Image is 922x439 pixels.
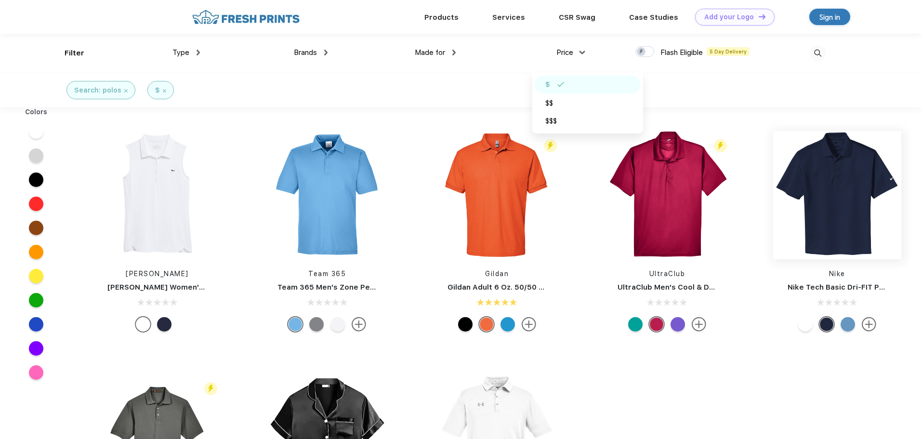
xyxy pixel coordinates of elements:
[330,317,345,332] div: White
[798,317,813,332] div: White
[157,317,171,332] div: Deep Bay
[841,317,855,332] div: University Blue
[424,13,459,22] a: Products
[18,107,55,117] div: Colors
[277,283,428,292] a: Team 365 Men's Zone Performance Polo
[485,270,509,278] a: Gildan
[197,50,200,55] img: dropdown.png
[557,82,565,87] img: filter_selected.svg
[603,131,731,259] img: func=resize&h=266
[263,131,391,259] img: func=resize&h=266
[155,85,160,95] div: $
[501,317,515,332] div: Sapphire
[458,317,473,332] div: Black
[522,317,536,332] img: more.svg
[136,317,150,332] div: White Cap
[556,48,573,57] span: Price
[452,50,456,55] img: dropdown.png
[809,9,850,25] a: Sign in
[172,48,189,57] span: Type
[671,317,685,332] div: Purple
[126,270,189,278] a: [PERSON_NAME]
[545,116,557,126] div: $$$
[544,139,557,152] img: flash_active_toggle.svg
[288,317,303,332] div: Sport Light Blue
[65,48,84,59] div: Filter
[819,317,834,332] div: Midnight Navy
[107,283,317,292] a: [PERSON_NAME] Women's Sleeveless Solid Jersey Polos
[189,9,303,26] img: fo%20logo%202.webp
[124,89,128,93] img: filter_cancel.svg
[649,317,664,332] div: Cardinal
[773,131,901,259] img: func=resize&h=266
[759,14,765,19] img: DT
[308,270,346,278] a: Team 365
[704,13,754,21] div: Add your Logo
[309,317,324,332] div: Sport Graphite
[163,89,166,93] img: filter_cancel.svg
[649,270,685,278] a: UltraClub
[448,283,583,292] a: Gildan Adult 6 Oz. 50/50 Jersey Polo
[352,317,366,332] img: more.svg
[545,80,550,90] div: $
[829,270,845,278] a: Nike
[74,85,121,95] div: Search: polos
[714,139,727,152] img: flash_active_toggle.svg
[692,317,706,332] img: more.svg
[810,45,826,61] img: desktop_search.svg
[660,48,703,57] span: Flash Eligible
[545,98,553,108] div: $$
[204,382,217,395] img: flash_active_toggle.svg
[433,131,561,259] img: func=resize&h=266
[618,283,779,292] a: UltraClub Men's Cool & Dry Mesh Pique Polo
[324,50,328,55] img: dropdown.png
[579,51,585,54] img: dropdown.png
[93,131,221,259] img: func=resize&h=266
[479,317,494,332] div: Orange
[819,12,840,23] div: Sign in
[788,283,891,292] a: Nike Tech Basic Dri-FIT Polo
[628,317,643,332] div: Jade
[415,48,445,57] span: Made for
[294,48,317,57] span: Brands
[862,317,876,332] img: more.svg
